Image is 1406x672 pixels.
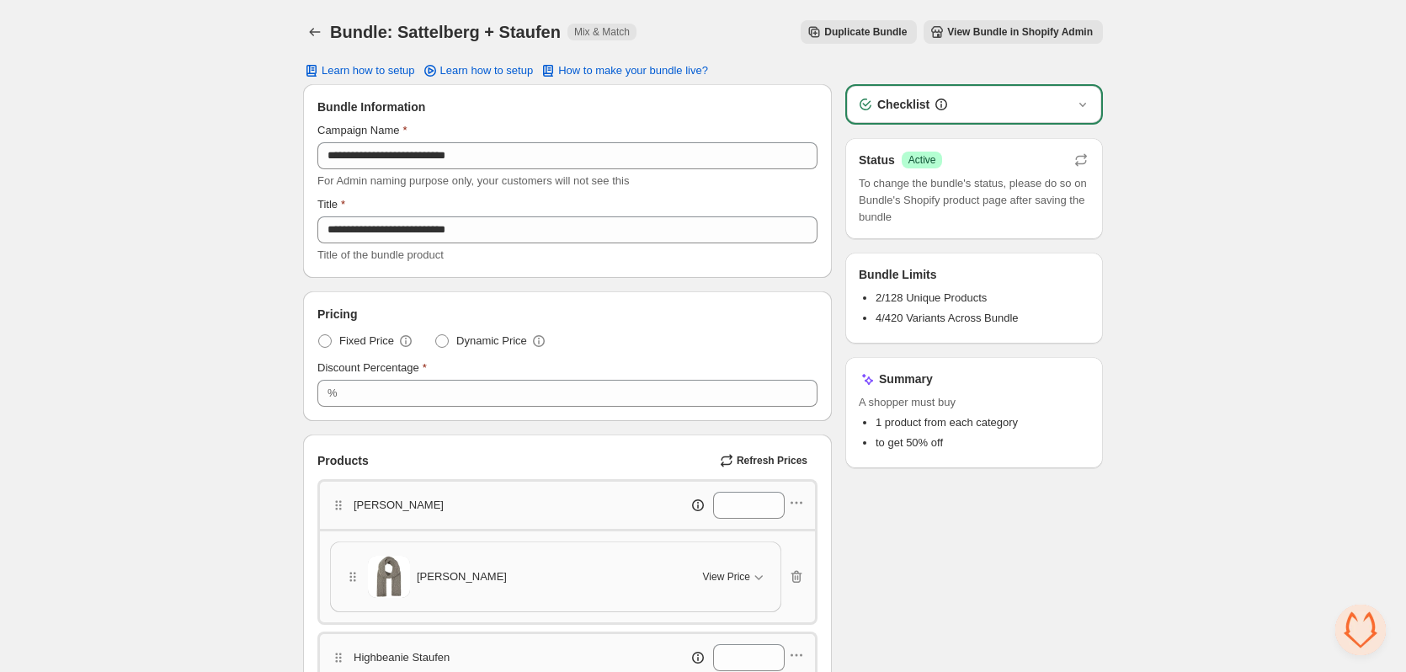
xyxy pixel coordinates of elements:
button: How to make your bundle live? [530,59,718,83]
span: Refresh Prices [737,454,807,467]
span: Mix & Match [574,25,630,39]
span: Products [317,452,369,469]
span: Title of the bundle product [317,248,444,261]
span: Learn how to setup [322,64,415,77]
span: For Admin naming purpose only, your customers will not see this [317,174,629,187]
button: Learn how to setup [293,59,425,83]
label: Title [317,196,345,213]
span: 4/420 Variants Across Bundle [876,312,1019,324]
p: Highbeanie Staufen [354,649,450,666]
h3: Bundle Limits [859,266,937,283]
div: Chat öffnen [1335,605,1386,655]
button: Refresh Prices [713,449,818,472]
span: Bundle Information [317,99,425,115]
span: How to make your bundle live? [558,64,708,77]
button: Duplicate Bundle [801,20,917,44]
button: View Price [693,563,777,590]
li: 1 product from each category [876,414,1089,431]
h3: Summary [879,371,933,387]
h1: Bundle: Sattelberg + Staufen [330,22,561,42]
span: Duplicate Bundle [824,25,907,39]
span: Fixed Price [339,333,394,349]
span: Active [908,153,936,167]
h3: Status [859,152,895,168]
p: [PERSON_NAME] [354,497,444,514]
a: Learn how to setup [412,59,544,83]
span: [PERSON_NAME] [417,568,507,585]
label: Discount Percentage [317,360,427,376]
div: % [328,385,338,402]
img: Schal Sattelberg [368,556,410,598]
h3: Checklist [877,96,929,113]
button: Back [303,20,327,44]
li: to get 50% off [876,435,1089,451]
span: Dynamic Price [456,333,527,349]
span: A shopper must buy [859,394,1089,411]
label: Campaign Name [317,122,407,139]
span: 2/128 Unique Products [876,291,987,304]
button: View Bundle in Shopify Admin [924,20,1103,44]
span: Learn how to setup [440,64,534,77]
span: View Price [703,570,750,584]
span: View Bundle in Shopify Admin [947,25,1093,39]
span: To change the bundle's status, please do so on Bundle's Shopify product page after saving the bundle [859,175,1089,226]
span: Pricing [317,306,357,323]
